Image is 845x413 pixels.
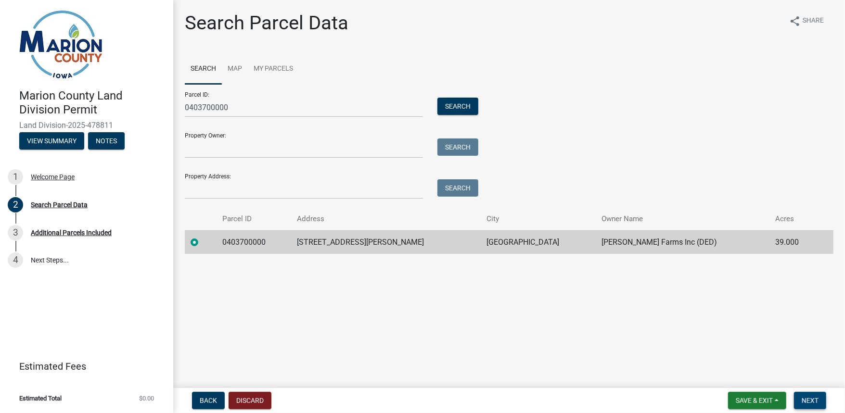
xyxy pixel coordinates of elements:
button: View Summary [19,132,84,150]
button: Save & Exit [728,392,786,409]
h1: Search Parcel Data [185,12,348,35]
span: Land Division-2025-478811 [19,121,154,130]
th: Owner Name [596,208,769,230]
div: Search Parcel Data [31,201,88,208]
span: Next [802,397,819,404]
img: Marion County, Iowa [19,10,102,79]
td: 39.000 [769,230,818,254]
th: Acres [769,208,818,230]
button: Search [437,98,478,115]
div: 4 [8,252,23,268]
div: 2 [8,197,23,213]
td: [STREET_ADDRESS][PERSON_NAME] [291,230,481,254]
div: Welcome Page [31,174,75,180]
a: Map [222,54,248,85]
span: Share [803,15,824,27]
wm-modal-confirm: Summary [19,138,84,145]
div: Additional Parcels Included [31,229,112,236]
div: 3 [8,225,23,240]
h4: Marion County Land Division Permit [19,89,166,117]
span: $0.00 [139,395,154,401]
button: shareShare [781,12,832,30]
button: Search [437,138,478,156]
th: Address [291,208,481,230]
span: Estimated Total [19,395,62,401]
button: Notes [88,132,125,150]
td: [PERSON_NAME] Farms Inc (DED) [596,230,769,254]
wm-modal-confirm: Notes [88,138,125,145]
span: Back [200,397,217,404]
th: Parcel ID [217,208,292,230]
i: share [789,15,801,27]
button: Back [192,392,225,409]
button: Discard [229,392,271,409]
td: [GEOGRAPHIC_DATA] [481,230,596,254]
a: Search [185,54,222,85]
button: Search [437,179,478,197]
button: Next [794,392,826,409]
td: 0403700000 [217,230,292,254]
a: My Parcels [248,54,299,85]
div: 1 [8,169,23,185]
span: Save & Exit [736,397,773,404]
th: City [481,208,596,230]
a: Estimated Fees [8,357,158,376]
